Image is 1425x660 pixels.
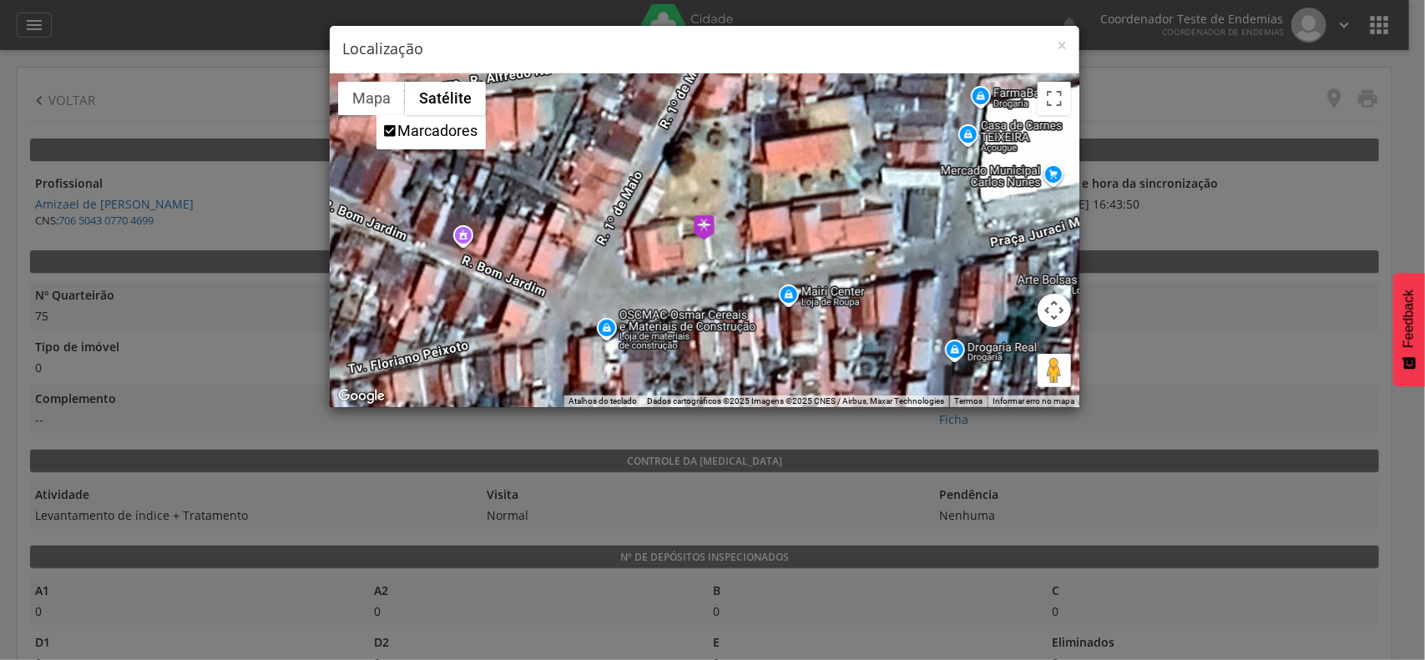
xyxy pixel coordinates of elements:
[378,117,484,148] li: Marcadores
[1057,33,1067,57] span: ×
[342,38,1067,60] h4: Localização
[405,82,486,115] button: Mostrar imagens de satélite
[376,115,486,149] ul: Mostrar imagens de satélite
[338,82,405,115] button: Mostrar mapa de ruas
[954,396,983,406] a: Termos (abre em uma nova guia)
[1038,294,1071,327] button: Controles da câmera no mapa
[1402,290,1417,348] span: Feedback
[1057,37,1067,54] button: Close
[1038,354,1071,387] button: Arraste o Pegman até o mapa para abrir o Street View
[568,395,637,407] button: Atalhos do teclado
[1393,273,1425,386] button: Feedback - Mostrar pesquisa
[1038,82,1071,115] button: Ativar a visualização em tela cheia
[993,396,1074,406] a: Informar erro no mapa
[334,385,389,407] img: Google
[334,385,389,407] a: Abrir esta área no Google Maps (abre uma nova janela)
[397,122,478,139] label: Marcadores
[647,396,944,406] span: Dados cartográficos ©2025 Imagens ©2025 CNES / Airbus, Maxar Technologies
